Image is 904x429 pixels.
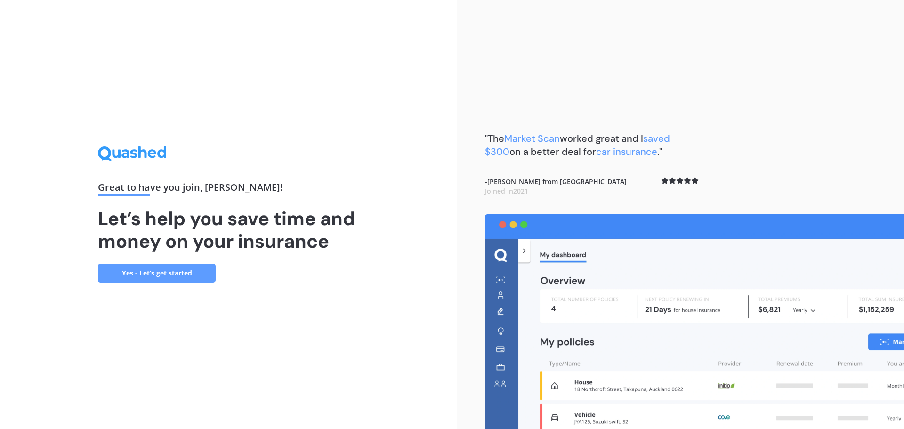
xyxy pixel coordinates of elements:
[485,214,904,429] img: dashboard.webp
[98,207,359,252] h1: Let’s help you save time and money on your insurance
[485,132,670,158] b: "The worked great and I on a better deal for ."
[596,146,657,158] span: car insurance
[98,264,216,283] a: Yes - Let’s get started
[485,132,670,158] span: saved $300
[504,132,560,145] span: Market Scan
[98,183,359,196] div: Great to have you join , [PERSON_NAME] !
[485,186,528,195] span: Joined in 2021
[485,177,627,195] b: - [PERSON_NAME] from [GEOGRAPHIC_DATA]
